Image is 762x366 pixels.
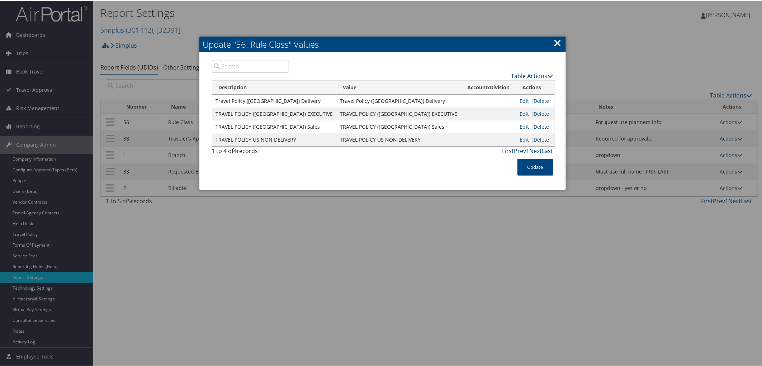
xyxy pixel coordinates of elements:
[554,35,562,49] a: ×
[534,136,549,142] a: Delete
[516,94,555,107] td: |
[212,59,289,72] input: Search
[516,120,555,133] td: |
[534,110,549,117] a: Delete
[337,107,461,120] td: TRAVEL POLICY ([GEOGRAPHIC_DATA]) EXECUTIVE
[212,107,337,120] td: TRAVEL POLICY ([GEOGRAPHIC_DATA]) EXECUTIVE
[514,146,526,154] a: Prev
[337,120,461,133] td: TRAVEL POLICY ([GEOGRAPHIC_DATA]) Sales
[534,123,549,129] a: Delete
[517,158,553,175] button: Update
[337,94,461,107] td: Travel Policy ([GEOGRAPHIC_DATA]) Delivery
[337,80,461,94] th: Value: activate to sort column ascending
[526,146,530,154] a: 1
[534,97,549,104] a: Delete
[212,120,337,133] td: TRAVEL POLICY ([GEOGRAPHIC_DATA]) Sales
[520,136,529,142] a: Edit
[516,133,555,146] td: |
[530,146,542,154] a: Next
[516,80,555,94] th: Actions
[337,133,461,146] td: TRAVEL POLICY US NON DELIVERY
[520,110,529,117] a: Edit
[516,107,555,120] td: |
[212,146,289,158] div: 1 to 4 of records
[212,133,337,146] td: TRAVEL POLICY US NON DELIVERY
[520,123,529,129] a: Edit
[511,71,553,79] a: Table Actions
[502,146,514,154] a: First
[542,146,553,154] a: Last
[199,36,566,52] h2: Update "56: Rule Class" Values
[520,97,529,104] a: Edit
[461,80,516,94] th: Account/Division: activate to sort column ascending
[234,146,237,154] span: 4
[212,80,337,94] th: Description: activate to sort column descending
[212,94,337,107] td: Travel Policy ([GEOGRAPHIC_DATA]) Delivery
